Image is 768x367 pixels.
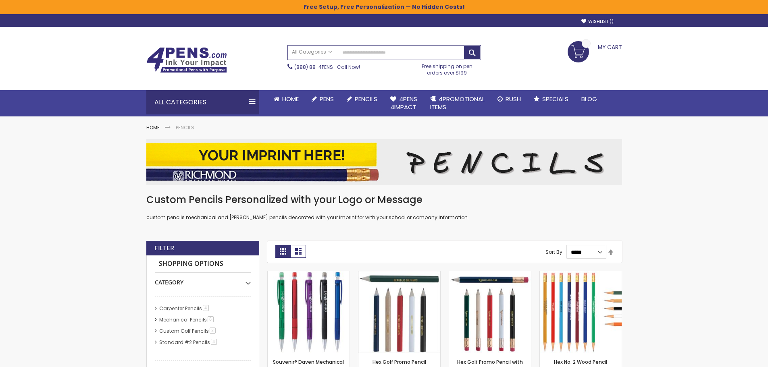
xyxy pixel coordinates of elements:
a: Pens [305,90,340,108]
strong: Grid [275,245,291,258]
span: 4PROMOTIONAL ITEMS [430,95,485,111]
a: Mechanical Pencils8 [157,316,216,323]
div: Free shipping on pen orders over $199 [413,60,481,76]
span: Rush [506,95,521,103]
img: Hex Golf Promo Pencil [358,271,440,353]
div: All Categories [146,90,259,114]
a: Home [267,90,305,108]
a: Specials [527,90,575,108]
span: Pencils [355,95,377,103]
a: Hex Golf Promo Pencil [373,359,426,365]
span: Pens [320,95,334,103]
img: Pencils [146,139,622,185]
a: 4Pens4impact [384,90,424,116]
span: Home [282,95,299,103]
strong: Filter [154,244,174,253]
img: Hex Golf Promo Pencil with Eraser [449,271,531,353]
img: Souvenir® Daven Mechanical Pencil [268,271,350,353]
img: 4Pens Custom Pens and Promotional Products [146,47,227,73]
a: Standard #2 Pencils4 [157,339,220,346]
div: Category [155,273,251,286]
span: - Call Now! [294,64,360,70]
a: Carpenter Pencils4 [157,305,212,312]
h1: Custom Pencils Personalized with your Logo or Message [146,193,622,206]
strong: Shopping Options [155,255,251,273]
span: Blog [581,95,597,103]
span: 4 [203,305,209,311]
span: 4Pens 4impact [390,95,417,111]
a: (888) 88-4PENS [294,64,333,70]
div: custom pencils mechanical and [PERSON_NAME] pencils decorated with your imprint for with your sch... [146,193,622,221]
a: Hex Golf Promo Pencil with Eraser [449,271,531,278]
a: Hex Golf Promo Pencil [358,271,440,278]
span: 8 [208,316,214,322]
span: All Categories [292,49,332,55]
a: All Categories [288,46,336,59]
span: 4 [211,339,217,345]
a: Hex No. 2 Wood Pencil [540,271,622,278]
span: 2 [210,328,216,334]
a: Custom Golf Pencils2 [157,328,219,334]
a: Hex No. 2 Wood Pencil [554,359,607,365]
a: 4PROMOTIONALITEMS [424,90,491,116]
label: Sort By [545,249,562,255]
span: Specials [542,95,568,103]
strong: Pencils [176,124,194,131]
a: Pencils [340,90,384,108]
a: Souvenir® Daven Mechanical Pencil [268,271,350,278]
a: Home [146,124,160,131]
img: Hex No. 2 Wood Pencil [540,271,622,353]
a: Rush [491,90,527,108]
a: Wishlist [581,19,614,25]
a: Blog [575,90,604,108]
